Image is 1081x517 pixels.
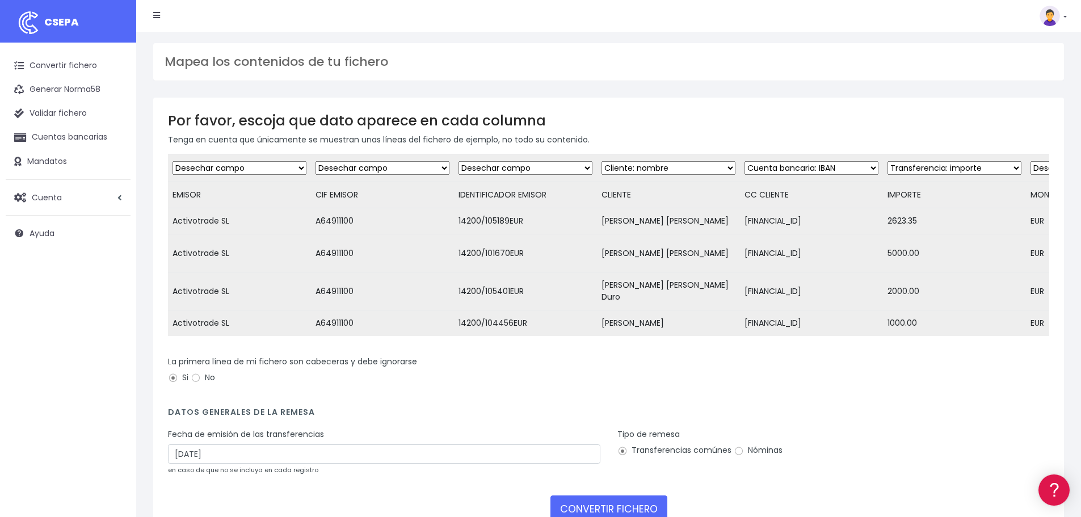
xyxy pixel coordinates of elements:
td: 14200/104456EUR [454,310,597,337]
div: Convertir ficheros [11,125,216,136]
a: Perfiles de empresas [11,196,216,214]
a: Ayuda [6,221,131,245]
a: Validar fichero [6,102,131,125]
td: A64911100 [311,272,454,310]
td: 5000.00 [883,234,1026,272]
td: CLIENTE [597,182,740,208]
a: Formatos [11,144,216,161]
td: 1000.00 [883,310,1026,337]
td: 14200/105189EUR [454,208,597,234]
span: CSEPA [44,15,79,29]
p: Tenga en cuenta que únicamente se muestran unas líneas del fichero de ejemplo, no todo su contenido. [168,133,1049,146]
button: Contáctanos [11,304,216,323]
td: CIF EMISOR [311,182,454,208]
td: [FINANCIAL_ID] [740,208,883,234]
a: Cuenta [6,186,131,209]
td: Activotrade SL [168,310,311,337]
a: Convertir fichero [6,54,131,78]
a: API [11,290,216,308]
td: Activotrade SL [168,272,311,310]
td: [PERSON_NAME] [597,310,740,337]
a: General [11,243,216,261]
a: Mandatos [6,150,131,174]
div: Información general [11,79,216,90]
td: 14200/105401EUR [454,272,597,310]
span: Ayuda [30,228,54,239]
a: Generar Norma58 [6,78,131,102]
td: 2623.35 [883,208,1026,234]
td: A64911100 [311,310,454,337]
h3: Por favor, escoja que dato aparece en cada columna [168,112,1049,129]
a: Videotutoriales [11,179,216,196]
label: Si [168,372,188,384]
h3: Mapea los contenidos de tu fichero [165,54,1053,69]
div: Facturación [11,225,216,236]
a: POWERED BY ENCHANT [156,327,218,338]
td: A64911100 [311,234,454,272]
td: [PERSON_NAME] [PERSON_NAME] [597,208,740,234]
span: Cuenta [32,191,62,203]
td: [PERSON_NAME] [PERSON_NAME] [597,234,740,272]
td: Activotrade SL [168,234,311,272]
label: Fecha de emisión de las transferencias [168,428,324,440]
td: Activotrade SL [168,208,311,234]
td: [FINANCIAL_ID] [740,310,883,337]
a: Problemas habituales [11,161,216,179]
td: EMISOR [168,182,311,208]
label: Transferencias comúnes [617,444,731,456]
div: Programadores [11,272,216,283]
td: 2000.00 [883,272,1026,310]
label: La primera línea de mi fichero son cabeceras y debe ignorarse [168,356,417,368]
td: [FINANCIAL_ID] [740,272,883,310]
td: IDENTIFICADOR EMISOR [454,182,597,208]
img: logo [14,9,43,37]
a: Cuentas bancarias [6,125,131,149]
td: CC CLIENTE [740,182,883,208]
td: [FINANCIAL_ID] [740,234,883,272]
td: IMPORTE [883,182,1026,208]
td: A64911100 [311,208,454,234]
label: Tipo de remesa [617,428,680,440]
small: en caso de que no se incluya en cada registro [168,465,318,474]
a: Información general [11,96,216,114]
h4: Datos generales de la remesa [168,407,1049,423]
label: No [191,372,215,384]
label: Nóminas [734,444,783,456]
td: [PERSON_NAME] [PERSON_NAME] Duro [597,272,740,310]
img: profile [1040,6,1060,26]
td: 14200/101670EUR [454,234,597,272]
